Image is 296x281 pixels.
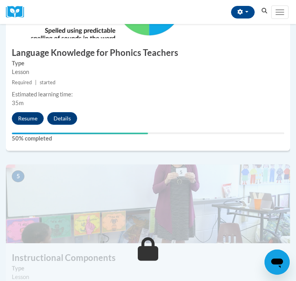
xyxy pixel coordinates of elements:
[12,264,284,273] label: Type
[35,79,37,85] span: |
[47,112,77,125] button: Details
[6,6,30,18] a: Cox Campus
[12,59,284,68] label: Type
[265,250,290,275] iframe: Button to launch messaging window
[12,170,24,182] span: 5
[12,68,284,76] div: Lesson
[12,134,284,143] label: 50% completed
[40,79,55,85] span: started
[12,100,24,106] span: 35m
[6,47,290,59] h3: Language Knowledge for Phonics Teachers
[12,112,44,125] button: Resume
[6,252,290,264] h3: Instructional Components
[231,6,255,18] button: Account Settings
[6,6,30,18] img: Logo brand
[6,165,290,243] img: Course Image
[12,90,284,99] div: Estimated learning time:
[259,6,270,16] button: Search
[12,133,148,134] div: Your progress
[12,79,32,85] span: Required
